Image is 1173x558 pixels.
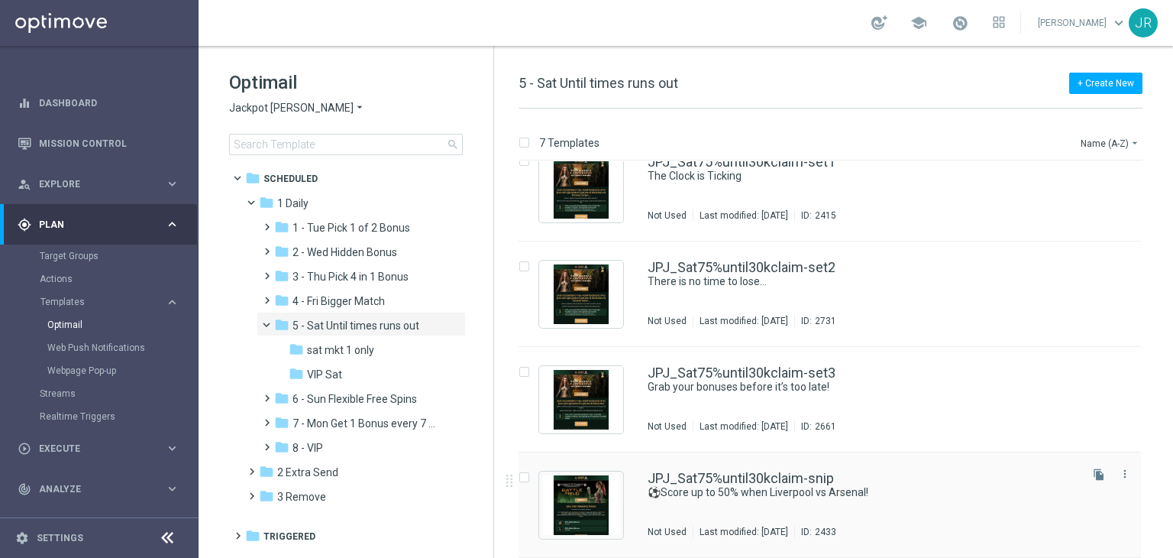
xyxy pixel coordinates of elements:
[245,528,260,543] i: folder
[648,380,1042,394] a: Grab your bonuses before it’s too late!
[503,347,1170,453] div: Press SPACE to select this row.
[39,220,165,229] span: Plan
[39,83,179,123] a: Dashboard
[17,97,180,109] button: equalizer Dashboard
[229,134,463,155] input: Search Template
[47,342,159,354] a: Web Push Notifications
[17,219,180,231] button: gps_fixed Plan keyboard_arrow_right
[1119,468,1131,480] i: more_vert
[245,170,260,186] i: folder
[648,315,687,327] div: Not Used
[292,221,410,235] span: 1 - Tue Pick 1 of 2 Bonus
[229,101,354,115] span: Jackpot [PERSON_NAME]
[543,264,619,324] img: 2731.jpeg
[693,315,794,327] div: Last modified: [DATE]
[274,268,289,284] i: folder
[17,483,180,495] button: track_changes Analyze keyboard_arrow_right
[274,244,289,259] i: folder
[18,123,179,164] div: Mission Control
[40,410,159,423] a: Realtime Triggers
[259,195,274,210] i: folder
[40,268,197,290] div: Actions
[274,415,289,430] i: folder
[39,123,179,164] a: Mission Control
[17,138,180,150] button: Mission Control
[289,366,304,381] i: folder
[165,217,179,232] i: keyboard_arrow_right
[277,466,338,479] span: 2 Extra Send
[815,420,836,433] div: 2661
[229,101,366,115] button: Jackpot [PERSON_NAME] arrow_drop_down
[40,297,150,307] span: Templates
[17,178,180,190] div: person_search Explore keyboard_arrow_right
[40,245,197,268] div: Target Groups
[289,342,304,357] i: folder
[648,209,687,222] div: Not Used
[1117,465,1133,483] button: more_vert
[648,485,1042,500] a: ⚽Score up to 50% when Liverpool vs Arsenal!
[47,319,159,331] a: Optimail
[274,293,289,308] i: folder
[503,453,1170,558] div: Press SPACE to select this row.
[47,359,197,382] div: Webpage Pop-up
[543,159,619,219] img: 2415.jpeg
[39,485,165,494] span: Analyze
[274,440,289,455] i: folder
[648,485,1077,500] div: ⚽Score up to 50% when Liverpool vs Arsenal!
[648,261,835,274] a: JPJ_Sat75%until30kclaim-set2
[693,526,794,538] div: Last modified: [DATE]
[543,370,619,430] img: 2661.jpeg
[543,475,619,535] img: 2433.jpeg
[648,169,1042,183] a: The Clock is Ticking
[229,70,463,95] h1: Optimail
[18,482,165,496] div: Analyze
[794,420,836,433] div: ID:
[1129,137,1141,149] i: arrow_drop_down
[794,315,836,327] div: ID:
[40,382,197,405] div: Streams
[648,169,1077,183] div: The Clock is Ticking
[1079,134,1142,152] button: Name (A-Z)arrow_drop_down
[165,177,179,191] i: keyboard_arrow_right
[40,250,159,262] a: Target Groups
[815,526,836,538] div: 2433
[263,530,315,543] span: Triggered
[292,245,397,259] span: 2 - Wed Hidden Bonus
[292,319,419,333] span: 5 - Sat Until times runs out
[693,209,794,222] div: Last modified: [DATE]
[39,180,165,189] span: Explore
[503,136,1170,242] div: Press SPACE to select this row.
[292,392,417,406] span: 6 - Sun Flexible Free Spins
[648,366,835,380] a: JPJ_Sat75%until30kclaim-set3
[259,464,274,479] i: folder
[307,368,342,381] span: VIP Sat
[18,218,165,232] div: Plan
[40,388,159,400] a: Streams
[648,380,1077,394] div: Grab your bonuses before it’s too late!
[1110,15,1127,31] span: keyboard_arrow_down
[815,209,836,222] div: 2415
[648,420,687,433] div: Not Used
[648,472,834,485] a: JPJ_Sat75%until30kclaim-snip
[165,441,179,456] i: keyboard_arrow_right
[40,296,180,308] button: Templates keyboard_arrow_right
[18,96,31,110] i: equalizer
[693,420,794,433] div: Last modified: [DATE]
[277,196,309,210] span: 1 Daily
[15,531,29,545] i: settings
[292,270,409,284] span: 3 - Thu Pick 4 in 1 Bonus
[648,155,835,169] a: JPJ_Sat75%until30kclaim-set1
[40,273,159,285] a: Actions
[292,441,323,455] span: 8 - VIP
[1093,469,1105,481] i: file_copy
[39,444,165,453] span: Execute
[292,294,385,308] span: 4 - Fri Bigger Match
[794,209,836,222] div: ID:
[274,317,289,333] i: folder
[648,526,687,538] div: Not Used
[17,443,180,455] button: play_circle_outline Execute keyboard_arrow_right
